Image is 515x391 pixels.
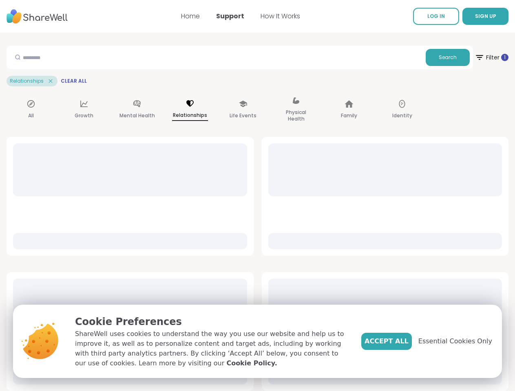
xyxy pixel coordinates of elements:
[475,13,496,20] span: SIGN UP
[28,111,34,121] p: All
[439,54,457,61] span: Search
[7,5,68,28] img: ShareWell Nav Logo
[216,11,244,21] a: Support
[226,358,277,368] a: Cookie Policy.
[475,48,508,67] span: Filter
[413,8,459,25] a: LOG IN
[172,110,208,121] p: Relationships
[392,111,412,121] p: Identity
[504,54,506,61] span: 1
[475,46,508,69] button: Filter 1
[119,111,155,121] p: Mental Health
[341,111,357,121] p: Family
[75,329,348,368] p: ShareWell uses cookies to understand the way you use our website and help us to improve it, as we...
[261,11,300,21] a: How It Works
[10,78,44,84] span: Relationships
[75,111,93,121] p: Growth
[427,13,445,20] span: LOG IN
[418,336,492,346] span: Essential Cookies Only
[181,11,200,21] a: Home
[278,108,314,124] p: Physical Health
[75,314,348,329] p: Cookie Preferences
[361,333,412,350] button: Accept All
[230,111,256,121] p: Life Events
[61,78,87,84] span: Clear All
[462,8,508,25] button: SIGN UP
[365,336,409,346] span: Accept All
[426,49,470,66] button: Search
